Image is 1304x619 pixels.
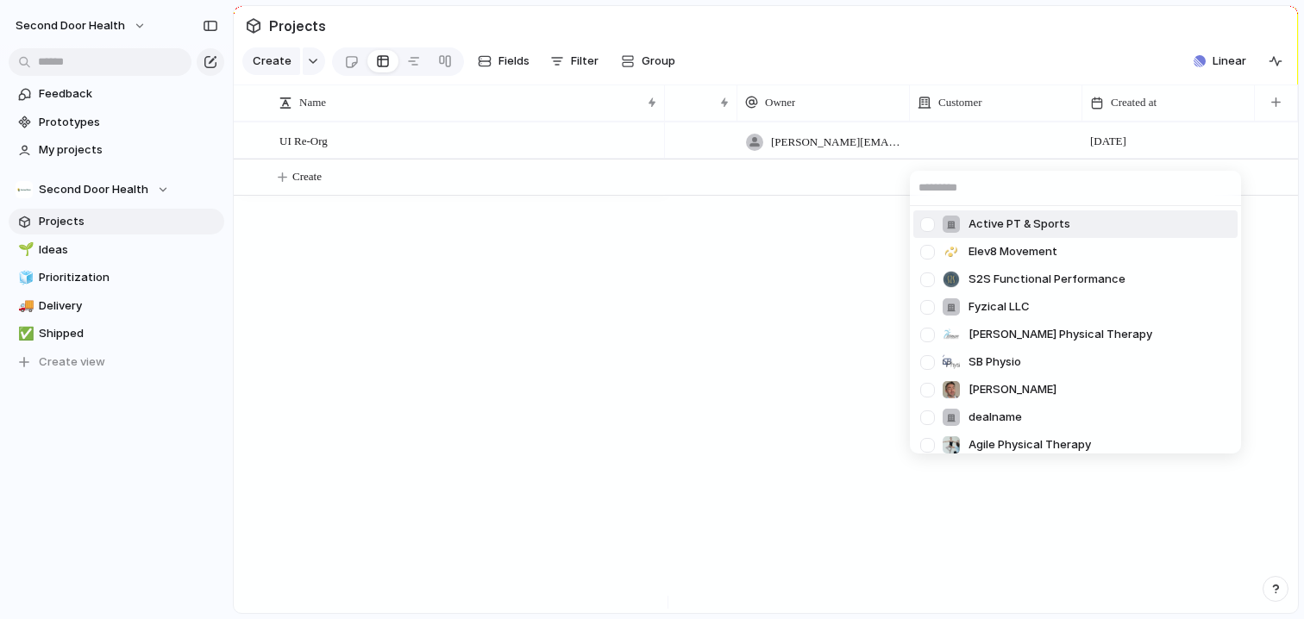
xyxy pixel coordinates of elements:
[969,353,1021,371] span: SB Physio
[969,381,1056,398] span: [PERSON_NAME]
[969,326,1152,343] span: [PERSON_NAME] Physical Therapy
[969,298,1030,316] span: Fyzical LLC
[969,243,1057,260] span: Elev8 Movement
[969,271,1125,288] span: S2S Functional Performance
[969,436,1091,453] span: Agile Physical Therapy
[969,216,1070,233] span: Active PT & Sports
[969,409,1022,426] span: dealname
